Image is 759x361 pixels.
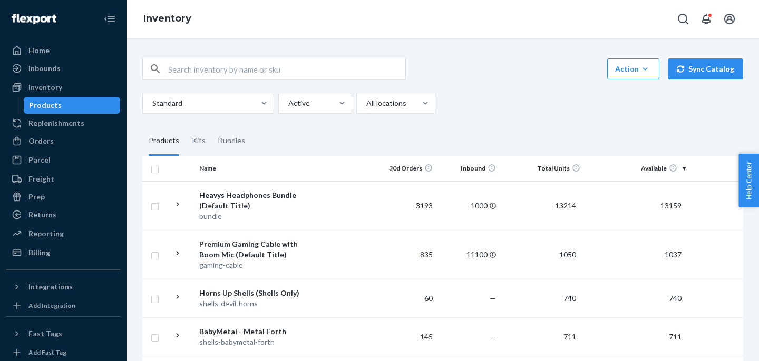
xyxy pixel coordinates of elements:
[99,8,120,29] button: Close Navigation
[374,230,437,279] td: 835
[143,13,191,24] a: Inventory
[28,136,54,146] div: Orders
[168,58,405,79] input: Search inventory by name or sku
[28,155,51,165] div: Parcel
[555,250,580,259] span: 1050
[28,174,54,184] div: Freight
[28,82,62,93] div: Inventory
[585,156,690,181] th: Available
[287,98,288,108] input: Active
[437,156,500,181] th: Inbound
[551,201,580,210] span: 13214
[199,239,309,260] div: Premium Gaming Cable with Boom Mic (Default Title)
[6,346,120,359] a: Add Fast Tag
[490,294,496,303] span: —
[199,326,309,337] div: BabyMetal - Metal Forth
[28,45,50,56] div: Home
[607,58,659,79] button: Action
[6,299,120,312] a: Add Integration
[6,152,120,168] a: Parcel
[24,97,121,114] a: Products
[192,126,206,156] div: Kits
[151,98,152,108] input: Standard
[28,328,62,339] div: Fast Tags
[28,209,56,220] div: Returns
[656,201,686,210] span: 13159
[490,332,496,341] span: —
[615,64,651,74] div: Action
[6,79,120,96] a: Inventory
[437,181,500,230] td: 1000
[199,211,309,222] div: bundle
[28,247,50,258] div: Billing
[195,156,314,181] th: Name
[6,244,120,261] a: Billing
[668,58,743,79] button: Sync Catalog
[199,190,309,211] div: Heavys Headphones Bundle (Default Title)
[199,298,309,309] div: shells-devil-horns
[500,156,585,181] th: Total Units
[6,115,120,132] a: Replenishments
[660,250,686,259] span: 1037
[135,4,200,34] ol: breadcrumbs
[6,171,120,187] a: Freight
[6,188,120,205] a: Prep
[28,282,73,292] div: Integrations
[28,63,61,74] div: Inbounds
[374,279,437,317] td: 60
[28,192,45,202] div: Prep
[6,278,120,295] button: Integrations
[6,206,120,223] a: Returns
[374,156,437,181] th: 30d Orders
[665,332,686,341] span: 711
[199,260,309,270] div: gaming-cable
[6,42,120,59] a: Home
[437,230,500,279] td: 11100
[696,8,717,29] button: Open notifications
[28,228,64,239] div: Reporting
[29,100,62,111] div: Products
[199,337,309,347] div: shells-babymetal-forth
[6,60,120,77] a: Inbounds
[28,348,66,357] div: Add Fast Tag
[218,126,245,156] div: Bundles
[199,288,309,298] div: Horns Up Shells (Shells Only)
[719,8,740,29] button: Open account menu
[6,225,120,242] a: Reporting
[28,301,75,310] div: Add Integration
[559,294,580,303] span: 740
[738,154,759,207] button: Help Center
[559,332,580,341] span: 711
[12,14,56,24] img: Flexport logo
[6,325,120,342] button: Fast Tags
[365,98,366,108] input: All locations
[665,294,686,303] span: 740
[149,126,179,156] div: Products
[28,118,84,128] div: Replenishments
[374,181,437,230] td: 3193
[6,133,120,149] a: Orders
[673,8,694,29] button: Open Search Box
[374,317,437,356] td: 145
